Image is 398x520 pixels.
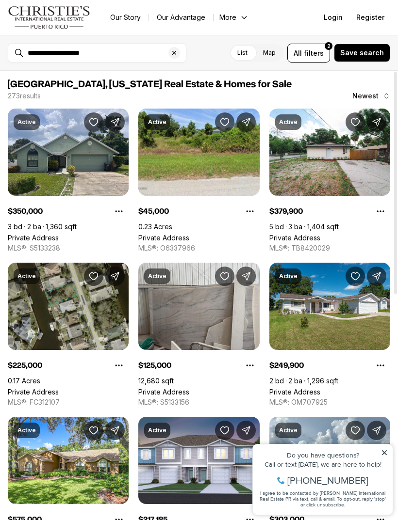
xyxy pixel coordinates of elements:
button: Save Property: [84,421,103,440]
button: Save Property: [215,421,234,440]
span: 2 [327,42,331,50]
span: I agree to be contacted by [PERSON_NAME] International Real Estate PR via text, call & email. To ... [12,60,138,78]
button: Share Property [236,112,256,132]
p: Active [148,118,166,126]
button: Property options [240,202,260,221]
span: Login [324,14,343,21]
button: Property options [240,356,260,375]
div: Call or text [DATE], we are here to help! [10,31,140,38]
button: Property options [371,356,390,375]
a: Our Story [102,11,149,24]
button: Save Property: [346,267,365,286]
label: Map [255,44,283,62]
img: logo [8,6,91,29]
p: 273 results [8,92,41,100]
button: Save Property: [84,112,103,132]
button: Share Property [236,421,256,440]
a: Private Address [269,234,320,242]
button: Property options [109,202,129,221]
button: Save Property: [215,267,234,286]
p: Active [17,272,36,280]
span: [GEOGRAPHIC_DATA], [US_STATE] Real Estate & Homes for Sale [8,79,292,89]
button: Share Property [367,267,386,286]
a: Private Address [8,234,59,242]
div: Do you have questions? [10,22,140,29]
button: Login [318,8,348,27]
button: More [214,11,254,24]
a: Our Advantage [149,11,213,24]
button: Save Property: [215,112,234,132]
button: Save Property: [346,421,365,440]
button: Property options [371,202,390,221]
p: Active [148,272,166,280]
a: Private Address [269,388,320,396]
button: Share Property [367,112,386,132]
p: Active [279,426,298,434]
p: Active [279,118,298,126]
button: Save Property: [84,267,103,286]
button: Property options [109,356,129,375]
p: Active [148,426,166,434]
button: Share Property [105,112,125,132]
button: Save search [334,44,390,62]
button: Share Property [105,267,125,286]
a: Private Address [138,234,189,242]
button: Register [350,8,390,27]
p: Active [279,272,298,280]
button: Save Property: [346,112,365,132]
a: Private Address [8,388,59,396]
button: Share Property [105,421,125,440]
button: Clear search input [168,44,186,62]
span: [PHONE_NUMBER] [40,46,121,55]
button: Newest [347,86,396,106]
button: Allfilters2 [287,44,330,63]
span: All [294,48,302,58]
span: Newest [352,92,379,100]
p: Active [17,118,36,126]
button: Share Property [236,267,256,286]
span: filters [304,48,324,58]
a: Private Address [138,388,189,396]
p: Active [17,426,36,434]
label: List [230,44,255,62]
button: Share Property [367,421,386,440]
span: Register [356,14,384,21]
span: Save search [340,49,384,57]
